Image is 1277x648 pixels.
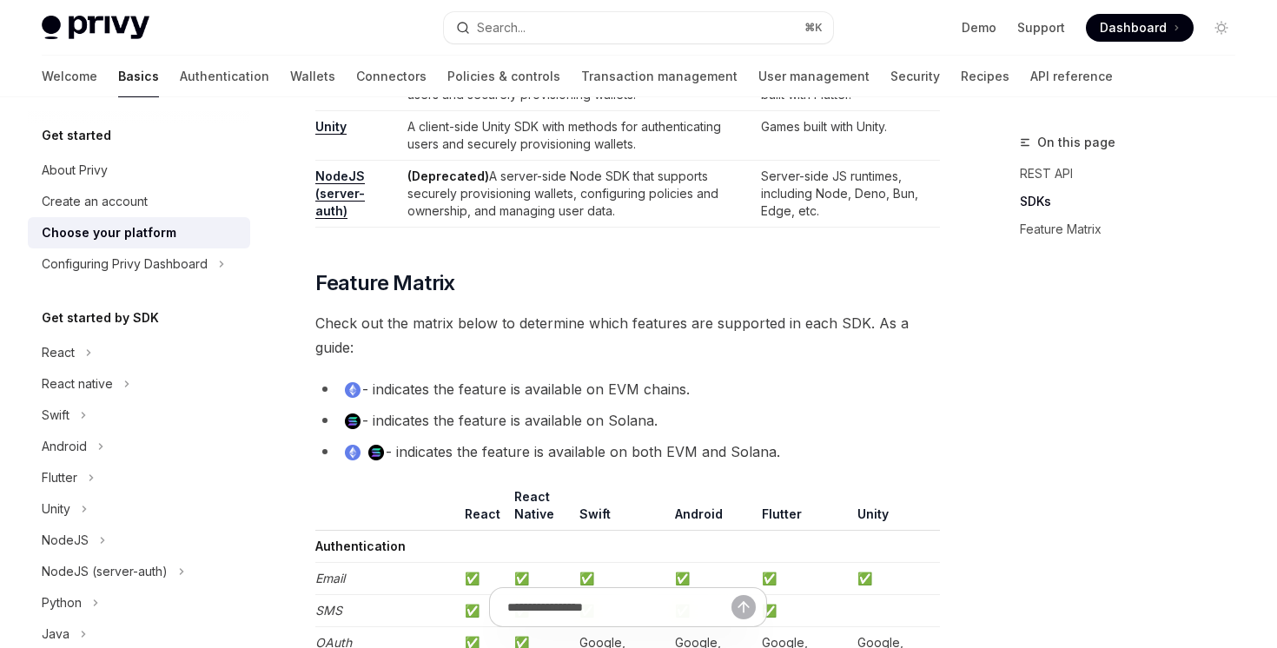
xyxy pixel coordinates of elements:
[961,56,1009,97] a: Recipes
[345,445,361,460] img: ethereum.png
[42,592,82,613] div: Python
[1020,188,1249,215] a: SDKs
[731,595,756,619] button: Send message
[507,562,572,594] td: ✅
[1020,160,1249,188] a: REST API
[962,19,996,36] a: Demo
[42,222,176,243] div: Choose your platform
[42,307,159,328] h5: Get started by SDK
[28,155,250,186] a: About Privy
[315,119,347,135] a: Unity
[42,624,69,645] div: Java
[581,56,738,97] a: Transaction management
[42,436,87,457] div: Android
[1030,56,1113,97] a: API reference
[315,571,345,585] em: Email
[42,56,97,97] a: Welcome
[1017,19,1065,36] a: Support
[458,562,508,594] td: ✅
[356,56,427,97] a: Connectors
[755,488,851,531] th: Flutter
[180,56,269,97] a: Authentication
[850,488,940,531] th: Unity
[42,160,108,181] div: About Privy
[315,539,406,553] strong: Authentication
[42,499,70,519] div: Unity
[315,377,940,401] li: - indicates the feature is available on EVM chains.
[345,382,361,398] img: ethereum.png
[42,191,148,212] div: Create an account
[28,186,250,217] a: Create an account
[458,488,508,531] th: React
[42,342,75,363] div: React
[42,561,168,582] div: NodeJS (server-auth)
[400,110,754,160] td: A client-side Unity SDK with methods for authenticating users and securely provisioning wallets.
[1086,14,1194,42] a: Dashboard
[42,254,208,274] div: Configuring Privy Dashboard
[754,160,940,227] td: Server-side JS runtimes, including Node, Deno, Bun, Edge, etc.
[118,56,159,97] a: Basics
[890,56,940,97] a: Security
[315,169,365,219] a: NodeJS (server-auth)
[1208,14,1235,42] button: Toggle dark mode
[758,56,870,97] a: User management
[755,562,851,594] td: ✅
[345,413,361,429] img: solana.png
[315,311,940,360] span: Check out the matrix below to determine which features are supported in each SDK. As a guide:
[754,110,940,160] td: Games built with Unity.
[1020,215,1249,243] a: Feature Matrix
[290,56,335,97] a: Wallets
[507,488,572,531] th: React Native
[42,530,89,551] div: NodeJS
[804,21,823,35] span: ⌘ K
[42,16,149,40] img: light logo
[368,445,384,460] img: solana.png
[400,160,754,227] td: A server-side Node SDK that supports securely provisioning wallets, configuring policies and owne...
[668,488,755,531] th: Android
[850,562,940,594] td: ✅
[572,562,669,594] td: ✅
[315,440,940,464] li: - indicates the feature is available on both EVM and Solana.
[477,17,526,38] div: Search...
[572,488,669,531] th: Swift
[444,12,832,43] button: Search...⌘K
[668,562,755,594] td: ✅
[315,269,455,297] span: Feature Matrix
[28,217,250,248] a: Choose your platform
[407,169,489,183] strong: (Deprecated)
[42,125,111,146] h5: Get started
[315,408,940,433] li: - indicates the feature is available on Solana.
[1037,132,1115,153] span: On this page
[42,467,77,488] div: Flutter
[42,374,113,394] div: React native
[447,56,560,97] a: Policies & controls
[1100,19,1167,36] span: Dashboard
[42,405,69,426] div: Swift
